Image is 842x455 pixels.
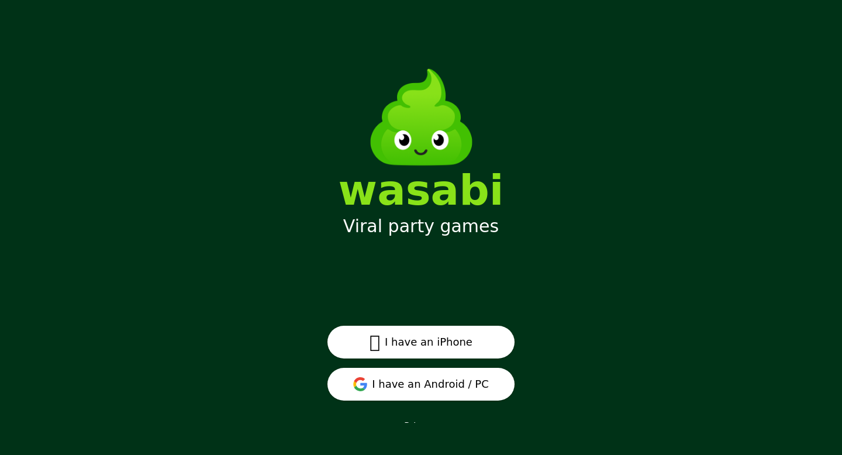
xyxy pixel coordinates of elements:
img: Wasabi Mascot [356,51,487,183]
button: I have an iPhone [327,326,515,359]
div: Viral party games [343,216,499,237]
div: wasabi [339,169,504,211]
button: I have an Android / PC [327,368,515,401]
span:  [370,332,380,353]
a: Privacy [404,420,438,432]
